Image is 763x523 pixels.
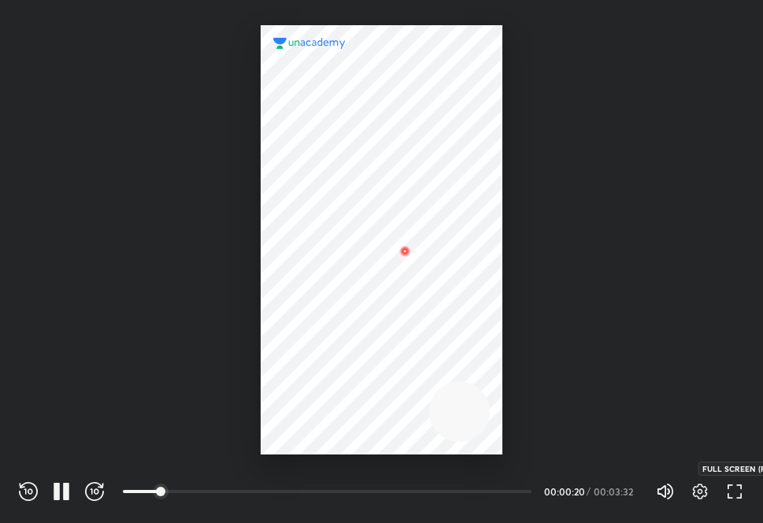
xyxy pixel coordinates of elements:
img: logo.2a7e12a2.svg [273,38,346,49]
div: 00:00:20 [544,487,583,496]
img: wMgqJGBwKWe8AAAAABJRU5ErkJggg== [395,242,414,261]
div: 00:03:32 [594,487,637,496]
div: / [587,487,591,496]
